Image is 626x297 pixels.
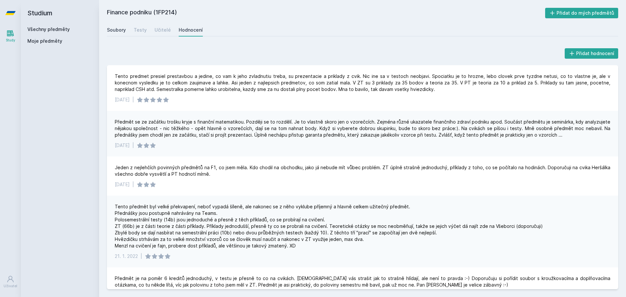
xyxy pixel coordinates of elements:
div: Tento předmět byl velké překvapení, neboť vypadá šíleně, ale nakonec se z něho vyklube příjemný a... [115,203,543,249]
div: | [132,97,134,103]
div: Tento predmet presiel prestavbou a jedine, co vam k jeho zvladnutiu treba, su prezentacie a prikl... [115,73,610,93]
div: | [132,181,134,188]
div: Study [6,38,15,43]
div: | [132,142,134,149]
div: Předmět je na poměr 6 kreditů jednoduchý, v testu je přesně to co na cvikách. [DEMOGRAPHIC_DATA] ... [115,275,610,288]
div: Předmět se ze začátku trošku kryje s finanční matematikou. Později se to rozdělí. Je to vlastně s... [115,119,610,138]
div: Soubory [107,27,126,33]
button: Přidat hodnocení [565,48,619,59]
div: [DATE] [115,142,130,149]
a: Soubory [107,23,126,37]
a: Všechny předměty [27,26,70,32]
div: Jeden z nejlehčích povinných předmětů na F1, co jsem měla. Kdo chodil na obchodku, jako já nebude... [115,164,610,177]
a: Testy [134,23,147,37]
a: Hodnocení [179,23,203,37]
button: Přidat do mých předmětů [545,8,619,18]
a: Study [1,26,20,46]
a: Uživatel [1,272,20,292]
span: Moje předměty [27,38,62,44]
div: [DATE] [115,97,130,103]
div: [DATE] [115,181,130,188]
h2: Finance podniku (1FP214) [107,8,545,18]
a: Učitelé [155,23,171,37]
div: 21. 1. 2022 [115,253,138,260]
div: Učitelé [155,27,171,33]
div: Hodnocení [179,27,203,33]
div: Uživatel [4,284,17,289]
div: Testy [134,27,147,33]
div: | [141,253,142,260]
